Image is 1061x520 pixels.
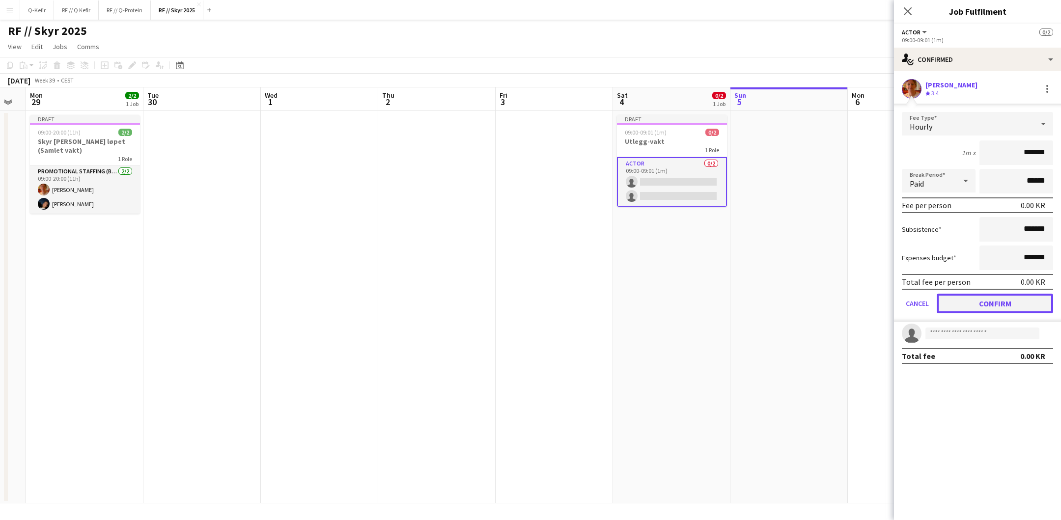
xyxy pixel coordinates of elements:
[894,48,1061,71] div: Confirmed
[53,42,67,51] span: Jobs
[850,96,865,108] span: 6
[126,100,139,108] div: 1 Job
[625,129,667,136] span: 09:00-09:01 (1m)
[381,96,394,108] span: 2
[99,0,151,20] button: RF // Q-Protein
[73,40,103,53] a: Comms
[54,0,99,20] button: RF // Q Kefir
[30,115,140,214] app-job-card: Draft09:00-20:00 (11h)2/2Skyr [PERSON_NAME] løpet (Samlet vakt)1 RolePromotional Staffing (Brand ...
[30,115,140,123] div: Draft
[852,91,865,100] span: Mon
[617,115,727,207] app-job-card: Draft09:00-09:01 (1m)0/2Utlegg-vakt1 RoleActor0/209:00-09:01 (1m)
[38,129,81,136] span: 09:00-20:00 (11h)
[902,200,951,210] div: Fee per person
[8,42,22,51] span: View
[705,129,719,136] span: 0/2
[31,42,43,51] span: Edit
[617,115,727,123] div: Draft
[713,100,726,108] div: 1 Job
[32,77,57,84] span: Week 39
[902,28,921,36] span: Actor
[30,137,140,155] h3: Skyr [PERSON_NAME] løpet (Samlet vakt)
[712,92,726,99] span: 0/2
[902,225,942,234] label: Subsistence
[118,155,132,163] span: 1 Role
[30,91,43,100] span: Mon
[931,89,939,97] span: 3.4
[1020,351,1045,361] div: 0.00 KR
[902,294,933,313] button: Cancel
[118,129,132,136] span: 2/2
[617,137,727,146] h3: Utlegg-vakt
[894,5,1061,18] h3: Job Fulfilment
[500,91,507,100] span: Fri
[902,277,971,287] div: Total fee per person
[498,96,507,108] span: 3
[1021,277,1045,287] div: 0.00 KR
[962,148,976,157] div: 1m x
[125,92,139,99] span: 2/2
[8,24,87,38] h1: RF // Skyr 2025
[1039,28,1053,36] span: 0/2
[146,96,159,108] span: 30
[77,42,99,51] span: Comms
[925,81,977,89] div: [PERSON_NAME]
[733,96,746,108] span: 5
[151,0,203,20] button: RF // Skyr 2025
[1021,200,1045,210] div: 0.00 KR
[910,122,932,132] span: Hourly
[265,91,278,100] span: Wed
[902,28,928,36] button: Actor
[705,146,719,154] span: 1 Role
[617,91,628,100] span: Sat
[615,96,628,108] span: 4
[61,77,74,84] div: CEST
[147,91,159,100] span: Tue
[937,294,1053,313] button: Confirm
[49,40,71,53] a: Jobs
[30,166,140,214] app-card-role: Promotional Staffing (Brand Ambassadors)2/209:00-20:00 (11h)[PERSON_NAME][PERSON_NAME]
[902,253,956,262] label: Expenses budget
[8,76,30,85] div: [DATE]
[617,157,727,207] app-card-role: Actor0/209:00-09:01 (1m)
[910,179,924,189] span: Paid
[263,96,278,108] span: 1
[20,0,54,20] button: Q-Kefir
[902,351,935,361] div: Total fee
[382,91,394,100] span: Thu
[28,96,43,108] span: 29
[4,40,26,53] a: View
[902,36,1053,44] div: 09:00-09:01 (1m)
[734,91,746,100] span: Sun
[28,40,47,53] a: Edit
